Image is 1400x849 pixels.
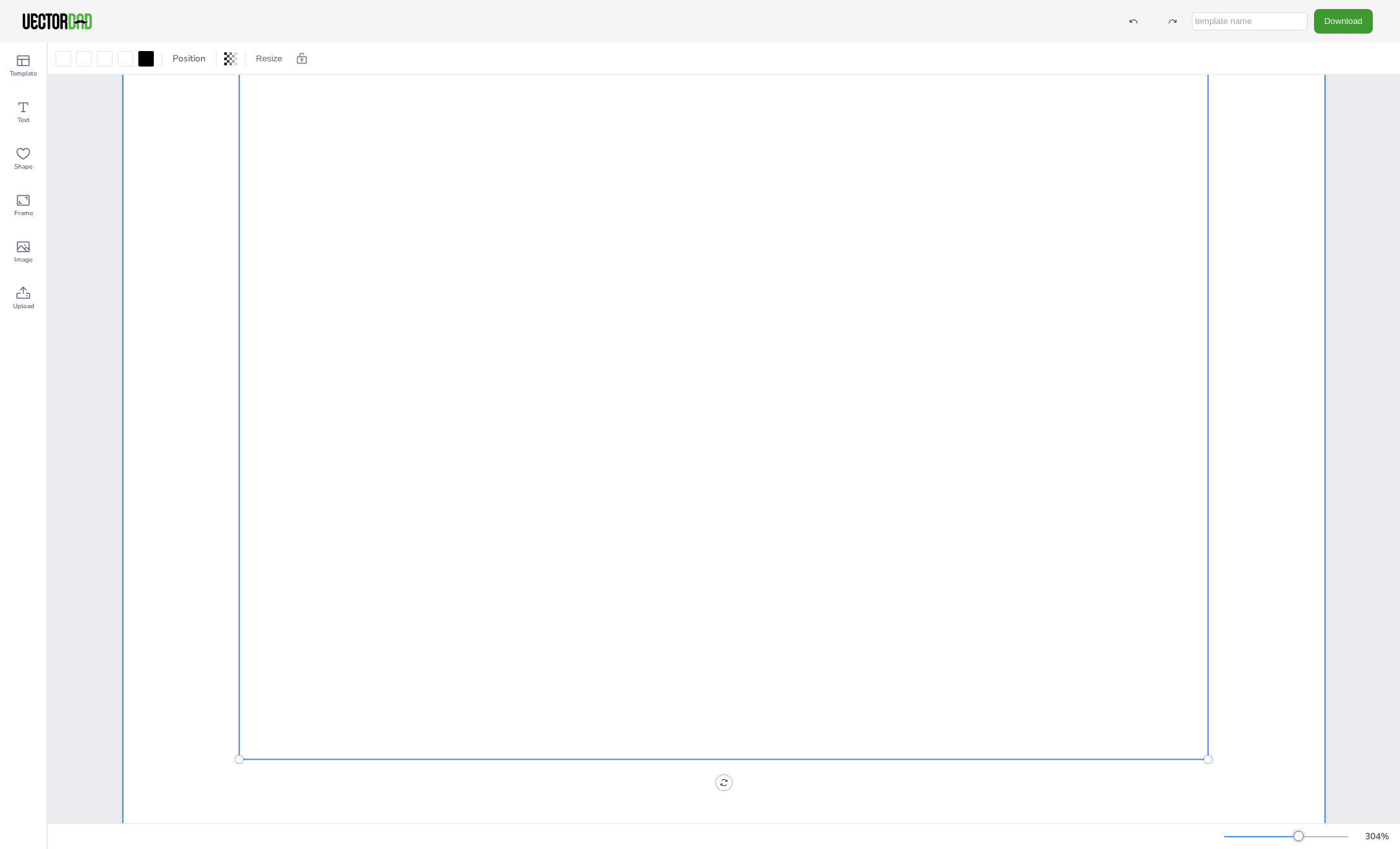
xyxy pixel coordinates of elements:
[14,208,33,218] span: Frame
[1314,9,1373,33] button: Download
[251,48,288,69] button: Resize
[13,301,34,311] span: Upload
[14,255,32,265] span: Image
[10,68,37,79] span: Template
[1361,830,1392,843] div: 304 %
[21,12,94,31] img: VectorDad-1.png
[1192,12,1308,30] input: template name
[17,115,30,125] span: Text
[14,162,32,172] span: Shape
[170,52,208,65] span: Position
